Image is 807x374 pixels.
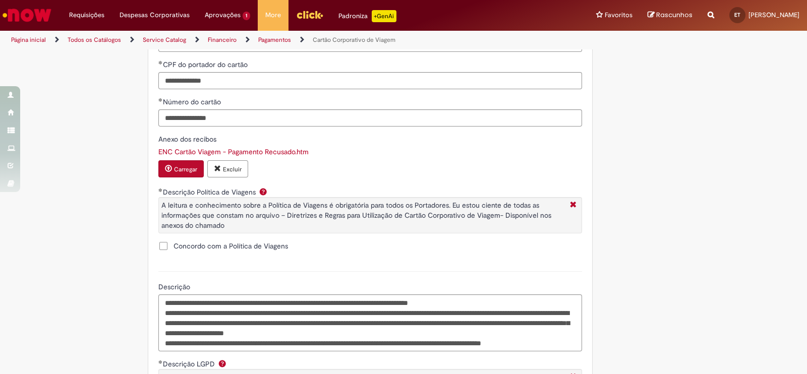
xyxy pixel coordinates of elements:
span: Rascunhos [656,10,693,20]
span: Somente leitura - Número do cartão [163,97,223,106]
img: click_logo_yellow_360x200.png [296,7,323,22]
a: Download de ENC Cartão Viagem - Pagamento Recusado.htm [158,147,309,156]
span: Obrigatório Preenchido [158,60,163,65]
span: Obrigatório Preenchido [158,188,163,192]
a: Service Catalog [143,36,186,44]
a: Todos os Catálogos [68,36,121,44]
button: Excluir anexo ENC Cartão Viagem - Pagamento Recusado.htm [207,160,248,177]
a: Página inicial [11,36,46,44]
span: More [265,10,281,20]
span: Obrigatório Preenchido [158,360,163,364]
input: CPF do portador do cartão [158,72,582,89]
i: Fechar Mais Informações Por question_descricao_politica_viagens [567,200,579,211]
input: Número do cartão [158,109,582,127]
span: Obrigatório Preenchido [158,98,163,102]
a: Pagamentos [258,36,291,44]
a: Financeiro [208,36,237,44]
span: CPF do portador do cartão [163,60,250,69]
img: ServiceNow [1,5,53,25]
span: Descrição Política de Viagens [163,188,258,197]
small: Carregar [174,165,197,173]
span: [PERSON_NAME] [748,11,799,19]
span: Ajuda para Descrição Política de Viagens [257,188,269,196]
span: Concordo com a Política de Viagens [174,241,288,251]
span: ET [734,12,740,18]
span: Descrição LGPD [163,359,217,368]
a: Cartão Corporativo de Viagem [313,36,395,44]
button: Carregar anexo de Anexo dos recibos [158,160,204,177]
p: +GenAi [372,10,396,22]
a: Rascunhos [648,11,693,20]
div: Padroniza [338,10,396,22]
span: Favoritos [605,10,632,20]
span: Aprovações [205,10,241,20]
span: A leitura e conhecimento sobre a Política de Viagens é obrigatória para todos os Portadores. Eu e... [161,201,551,230]
ul: Trilhas de página [8,31,531,49]
span: Anexo dos recibos [158,135,218,144]
span: Ajuda para Descrição LGPD [216,359,228,367]
span: Despesas Corporativas [120,10,190,20]
span: Descrição [158,282,192,291]
textarea: Descrição [158,294,582,352]
small: Excluir [223,165,242,173]
span: 1 [243,12,250,20]
span: Requisições [69,10,104,20]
